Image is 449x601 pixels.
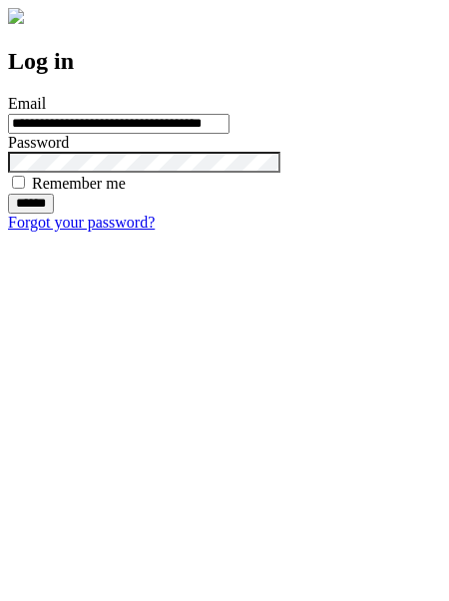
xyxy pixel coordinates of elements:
label: Remember me [32,175,126,192]
label: Email [8,95,46,112]
a: Forgot your password? [8,214,155,231]
label: Password [8,134,69,151]
img: logo-4e3dc11c47720685a147b03b5a06dd966a58ff35d612b21f08c02c0306f2b779.png [8,8,24,24]
h2: Log in [8,48,441,75]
